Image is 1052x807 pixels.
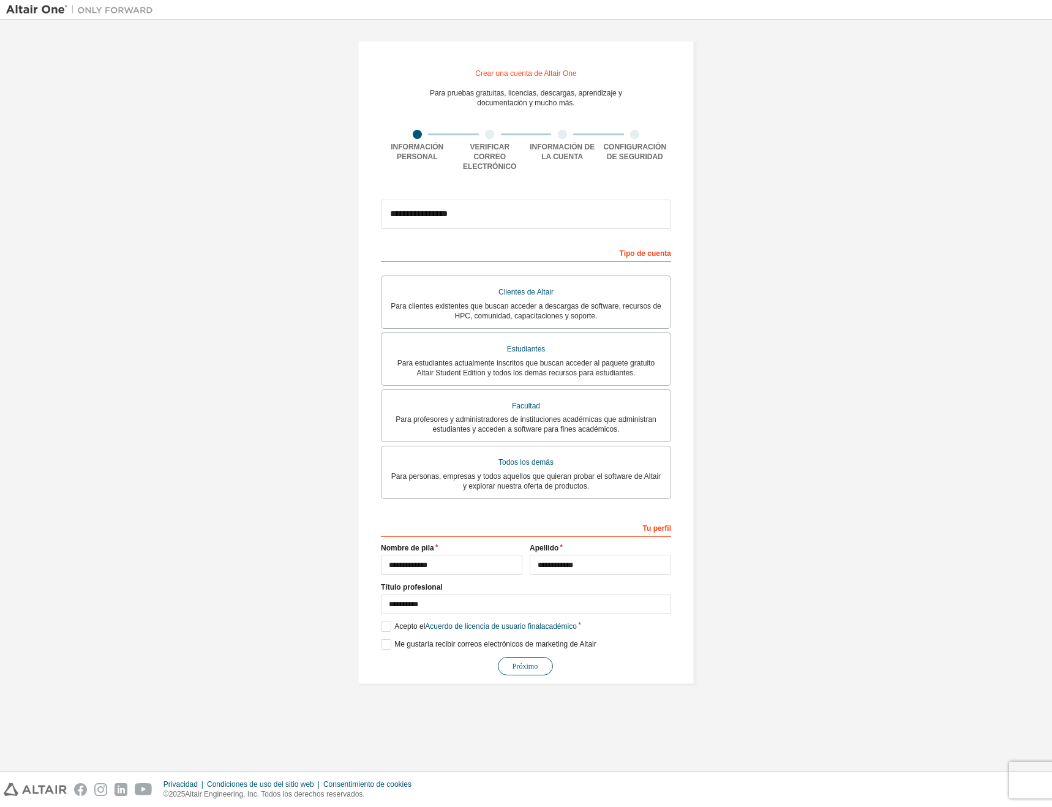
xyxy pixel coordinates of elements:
[4,783,67,796] img: altair_logo.svg
[396,415,656,434] font: Para profesores y administradores de instituciones académicas que administran estudiantes y acced...
[394,640,596,648] font: Me gustaría recibir correos electrónicos de marketing de Altair
[620,249,671,258] font: Tipo de cuenta
[475,69,576,78] font: Crear una cuenta de Altair One
[541,622,577,631] font: académico
[323,780,411,789] font: Consentimiento de cookies
[463,143,516,171] font: Verificar correo electrónico
[530,143,595,161] font: Información de la cuenta
[381,544,434,552] font: Nombre de pila
[498,458,554,467] font: Todos los demás
[74,783,87,796] img: facebook.svg
[394,622,425,631] font: Acepto el
[185,790,364,798] font: Altair Engineering, Inc. Todos los derechos reservados.
[425,622,541,631] font: Acuerdo de licencia de usuario final
[6,4,159,16] img: Altair Uno
[430,89,622,97] font: Para pruebas gratuitas, licencias, descargas, aprendizaje y
[498,657,553,675] button: Próximo
[391,143,443,161] font: Información personal
[498,288,554,296] font: Clientes de Altair
[135,783,152,796] img: youtube.svg
[397,359,655,377] font: Para estudiantes actualmente inscritos que buscan acceder al paquete gratuito Altair Student Edit...
[163,790,169,798] font: ©
[169,790,186,798] font: 2025
[477,99,574,107] font: documentación y mucho más.
[163,780,198,789] font: Privacidad
[94,783,107,796] img: instagram.svg
[391,472,661,490] font: Para personas, empresas y todos aquellos que quieran probar el software de Altair y explorar nues...
[207,780,314,789] font: Condiciones de uso del sitio web
[603,143,666,161] font: Configuración de seguridad
[530,544,558,552] font: Apellido
[643,524,671,533] font: Tu perfil
[391,302,661,320] font: Para clientes existentes que buscan acceder a descargas de software, recursos de HPC, comunidad, ...
[513,662,538,670] font: Próximo
[507,345,546,353] font: Estudiantes
[115,783,127,796] img: linkedin.svg
[512,402,540,410] font: Facultad
[381,583,443,591] font: Título profesional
